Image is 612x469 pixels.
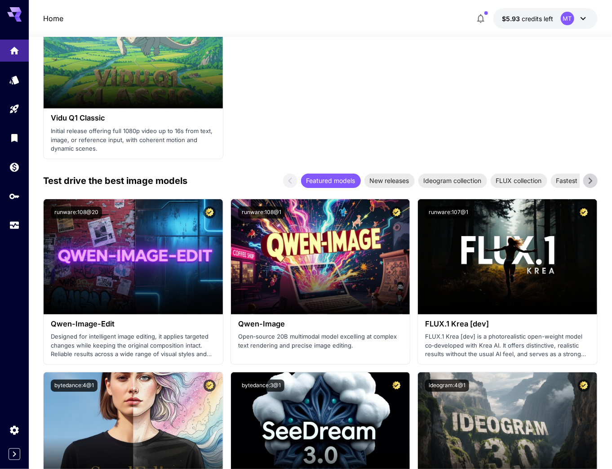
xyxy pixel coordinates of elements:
div: Fastest models [551,174,606,188]
h3: FLUX.1 Krea [dev] [425,320,590,328]
div: Home [9,44,20,55]
h3: Vidu Q1 Classic [51,114,215,122]
div: Wallet [9,161,20,173]
span: credits left [522,15,554,22]
div: $5.93147 [502,14,554,23]
button: runware:107@1 [425,206,472,219]
button: Certified Model – Vetted for best performance and includes a commercial license. [578,380,590,392]
button: bytedance:4@1 [51,380,98,392]
button: bytedance:3@1 [238,380,284,392]
div: FLUX collection [491,174,547,188]
img: alt [44,199,222,314]
div: Library [9,132,20,143]
span: FLUX collection [491,176,547,185]
p: Test drive the best image models [43,174,187,188]
div: Playground [9,103,20,115]
div: MT [561,12,574,25]
p: Initial release offering full 1080p video up to 16s from text, image, or reference input, with co... [51,127,215,153]
span: Featured models [301,176,361,185]
div: Usage [9,220,20,231]
button: Certified Model – Vetted for best performance and includes a commercial license. [578,206,590,219]
button: $5.93147MT [493,8,598,29]
h3: Qwen-Image-Edit [51,320,215,328]
div: Settings [9,424,20,436]
nav: breadcrumb [43,13,63,24]
button: Certified Model – Vetted for best performance and includes a commercial license. [204,206,216,219]
span: New releases [364,176,415,185]
img: alt [231,199,410,314]
div: API Keys [9,191,20,202]
button: Expand sidebar [9,448,20,460]
img: alt [418,199,597,314]
a: Home [43,13,63,24]
button: Certified Model – Vetted for best performance and includes a commercial license. [390,206,403,219]
p: FLUX.1 Krea [dev] is a photorealistic open-weight model co‑developed with Krea AI. It offers dist... [425,332,590,359]
p: Open‑source 20B multimodal model excelling at complex text rendering and precise image editing. [238,332,403,350]
button: runware:108@20 [51,206,102,219]
div: Ideogram collection [418,174,487,188]
div: Models [9,73,20,84]
span: $5.93 [502,15,522,22]
span: Ideogram collection [418,176,487,185]
span: Fastest models [551,176,606,185]
button: ideogram:4@1 [425,380,469,392]
div: New releases [364,174,415,188]
button: Certified Model – Vetted for best performance and includes a commercial license. [204,380,216,392]
button: Certified Model – Vetted for best performance and includes a commercial license. [390,380,403,392]
p: Designed for intelligent image editing, it applies targeted changes while keeping the original co... [51,332,215,359]
h3: Qwen-Image [238,320,403,328]
button: runware:108@1 [238,206,285,219]
div: Featured models [301,174,361,188]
